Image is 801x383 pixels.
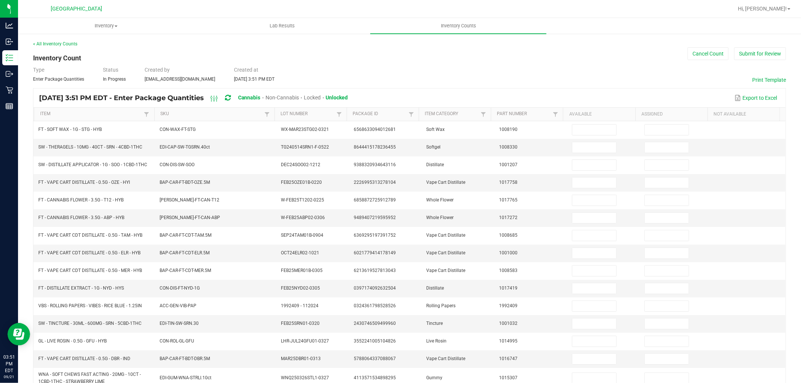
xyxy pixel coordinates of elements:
span: Distillate [426,285,444,291]
span: 1017272 [499,215,517,220]
span: [DATE] 3:51 PM EDT [234,77,275,82]
span: Lab Results [259,23,305,29]
span: SW - DISTILLATE APPLICATOR - 1G - SOO - 1CBD-1THC [38,162,147,167]
span: FEB25OZE01B-0220 [281,180,322,185]
span: [PERSON_NAME]-FT-CAN-ABP [160,215,220,220]
inline-svg: Retail [6,86,13,94]
span: ACC-GEN-VIB-PAP [160,303,196,308]
span: CON-WAX-FT-STG [160,127,196,132]
span: TG240514SRN1-F-0522 [281,144,329,150]
a: Filter [479,110,488,119]
span: Hi, [PERSON_NAME]! [738,6,787,12]
div: [DATE] 3:51 PM EDT - Enter Package Quantities [39,91,354,105]
span: Non-Cannabis [265,95,299,101]
th: Assigned [635,108,707,121]
span: Softgel [426,144,440,150]
span: 1001207 [499,162,517,167]
span: EDI-CAP-SW-TGSRN.40ct [160,144,210,150]
p: 09/21 [3,374,15,380]
span: [EMAIL_ADDRESS][DOMAIN_NAME] [145,77,215,82]
span: Whole Flower [426,215,454,220]
span: Created at [234,67,258,73]
span: Created by [145,67,170,73]
a: ItemSortable [40,111,142,117]
span: Soft Wax [426,127,445,132]
th: Available [563,108,635,121]
inline-svg: Inventory [6,54,13,62]
span: FT - VAPE CART DISTILLATE - 0.5G - DBR - IND [38,356,130,361]
span: 9388320934643116 [354,162,396,167]
span: Inventory Count [33,54,81,62]
span: GL - LIVE ROSIN - 0.5G - GFU - HYB [38,338,107,344]
span: 4113571534898295 [354,375,396,380]
span: Status [103,67,118,73]
span: 9489407219595952 [354,215,396,220]
span: SW - TINCTURE - 30ML - 600MG - SRN - 5CBD-1THC [38,321,142,326]
span: VBS - ROLLING PAPERS - VIBES - RICE BLUE - 1.25IN [38,303,142,308]
span: 5788064337088067 [354,356,396,361]
span: Vape Cart Distillate [426,233,465,238]
span: Live Rosin [426,338,447,344]
span: WNQ250326STL1-0327 [281,375,329,380]
span: 1008685 [499,233,517,238]
span: 1001032 [499,321,517,326]
span: Rolling Papers [426,303,456,308]
span: 1016747 [499,356,517,361]
span: Vape Cart Distillate [426,250,465,255]
span: WX-MAR23STG02-0321 [281,127,329,132]
span: FT - DISTILLATE EXTRACT - 1G - NYD - HYS [38,285,124,291]
span: EDI-TIN-SW-SRN.30 [160,321,199,326]
a: Lot NumberSortable [281,111,335,117]
span: FT - VAPE CART CDT DISTILLATE - 0.5G - ELR - HYB [38,250,140,255]
span: Locked [304,95,321,101]
span: 1015307 [499,375,517,380]
span: Vape Cart Distillate [426,180,465,185]
iframe: Resource center [8,323,30,345]
span: W-FEB25T1202-0225 [281,197,324,203]
span: 6858872725912789 [354,197,396,203]
span: FEB25MER01B-0305 [281,268,323,273]
span: Tincture [426,321,443,326]
span: 6213619527813043 [354,268,396,273]
th: Not Available [707,108,780,121]
button: Submit for Review [734,47,786,60]
span: Gummy [426,375,442,380]
span: 1008330 [499,144,517,150]
span: 3552241005104826 [354,338,396,344]
span: Inventory Counts [431,23,486,29]
span: Distillate [426,162,444,167]
span: MAR25DBR01-0313 [281,356,321,361]
span: Unlocked [326,95,348,101]
span: Vape Cart Distillate [426,356,465,361]
a: Filter [551,110,560,119]
span: 1992409 [499,303,517,308]
a: Lab Results [194,18,370,34]
button: Print Template [752,76,786,84]
span: [GEOGRAPHIC_DATA] [51,6,103,12]
span: 6021779414178149 [354,250,396,255]
span: 1014995 [499,338,517,344]
span: FT - VAPE CART DISTILLATE - 0.5G - OZE - HYI [38,180,130,185]
p: 03:51 PM EDT [3,354,15,374]
inline-svg: Reports [6,102,13,110]
span: BAP-CAR-FT-BDT-OZE.5M [160,180,210,185]
span: FT - SOFT WAX - 1G - STG - HYB [38,127,102,132]
span: 1017758 [499,180,517,185]
span: 1008190 [499,127,517,132]
a: SKUSortable [160,111,262,117]
span: 6568633094012681 [354,127,396,132]
span: 1017419 [499,285,517,291]
a: Package IdSortable [353,111,407,117]
span: 2430746509499960 [354,321,396,326]
inline-svg: Inbound [6,38,13,45]
span: SEP24TAM01B-0904 [281,233,323,238]
span: BAP-CAR-FT-CDT-MER.5M [160,268,211,273]
span: In Progress [103,77,126,82]
span: FT - VAPE CART CDT DISTILLATE - 0.5G - MER - HYB [38,268,142,273]
span: FT - VAPE CART CDT DISTILLATE - 0.5G - TAM - HYB [38,233,142,238]
span: [PERSON_NAME]-FT-CAN-T12 [160,197,219,203]
a: Filter [262,110,272,119]
a: Part NumberSortable [497,111,551,117]
span: BAP-CAR-FT-BDT-DBR.5M [160,356,210,361]
span: FEB25NYD02-0305 [281,285,320,291]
